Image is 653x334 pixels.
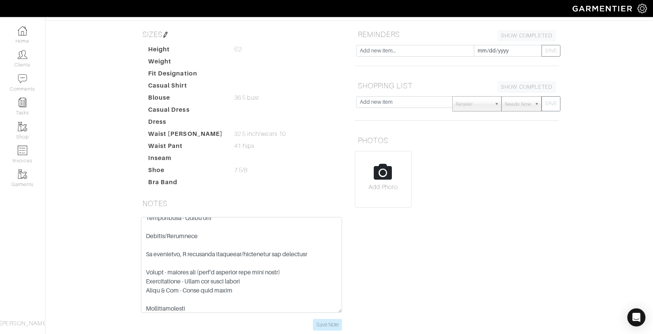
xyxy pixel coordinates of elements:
dt: Waist Pant [142,142,229,154]
div: Open Intercom Messenger [627,308,645,326]
textarea: Loremip Dolor sit ame conse ad eli seddoei temp: Incid & Utl - Etdol magnaa enima - Mini 01 Venia... [141,217,342,313]
span: Retailer [456,97,491,112]
dt: Bra Band [142,178,229,190]
h5: REMINDERS [355,27,559,42]
span: 5'2 [234,45,242,54]
dt: Dress [142,117,229,129]
h5: SIZES [139,27,344,42]
input: Save Note [313,319,342,331]
dt: Blouse [142,93,229,105]
img: garments-icon-b7da505a4dc4fd61783c78ac3ca0ef83fa9d6f193b1c9dc38574b1d14d53ca28.png [18,169,27,179]
h5: NOTES [139,196,344,211]
span: 7.5/8 [234,166,248,175]
img: clients-icon-6bae9207a08558b7cb47a8932f037763ab4055f8c8b6bfacd5dc20c3e0201464.png [18,50,27,59]
dt: Casual Shirt [142,81,229,93]
span: 36.5 bust [234,93,259,102]
dt: Casual Dress [142,105,229,117]
img: pen-cf24a1663064a2ec1b9c1bd2387e9de7a2fa800b781884d57f21acf72779bad2.png [162,32,169,38]
h5: PHOTOS [355,133,559,148]
input: Add new item... [356,45,474,57]
img: dashboard-icon-dbcd8f5a0b271acd01030246c82b418ddd0df26cd7fceb0bd07c9910d44c42f6.png [18,26,27,35]
a: SHOW COMPLETED [498,30,556,42]
dt: Waist [PERSON_NAME] [142,129,229,142]
img: gear-icon-white-bd11855cb880d31180b6d7d6211b90ccbf57a29d726f0c71d8c61bd08dd39cc2.png [638,4,647,13]
a: SHOW COMPLETED [498,81,556,93]
dt: Inseam [142,154,229,166]
dt: Height [142,45,229,57]
img: garments-icon-b7da505a4dc4fd61783c78ac3ca0ef83fa9d6f193b1c9dc38574b1d14d53ca28.png [18,122,27,131]
img: reminder-icon-8004d30b9f0a5d33ae49ab947aed9ed385cf756f9e5892f1edd6e32f2345188e.png [18,98,27,107]
span: 32.5 inch/wears 10 [234,129,286,139]
dt: Weight [142,57,229,69]
button: SAVE [542,96,560,111]
img: orders-icon-0abe47150d42831381b5fb84f609e132dff9fe21cb692f30cb5eec754e2cba89.png [18,146,27,155]
dt: Fit Designation [142,69,229,81]
span: Needs Now [505,97,531,112]
img: garmentier-logo-header-white-b43fb05a5012e4ada735d5af1a66efaba907eab6374d6393d1fbf88cb4ef424d.png [569,2,638,15]
span: 41 hips [234,142,254,151]
input: Add new item [356,96,453,108]
img: comment-icon-a0a6a9ef722e966f86d9cbdc48e553b5cf19dbc54f86b18d962a5391bc8f6eb6.png [18,74,27,83]
button: SAVE [542,45,560,57]
h5: SHOPPING LIST [355,78,559,93]
dt: Shoe [142,166,229,178]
